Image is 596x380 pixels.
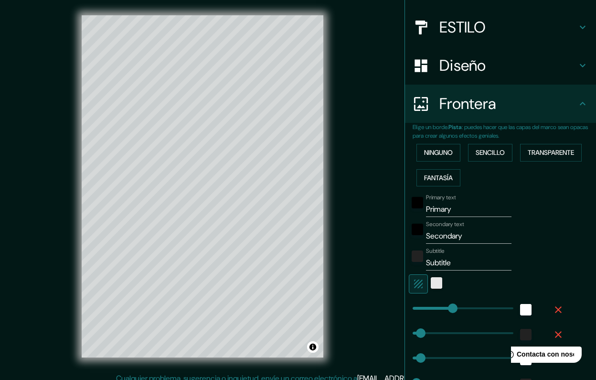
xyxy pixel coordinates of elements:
[448,123,462,131] b: Pista
[405,85,596,123] div: Frontera
[426,220,464,228] label: Secondary text
[468,144,512,162] button: Sencillo
[439,56,577,75] h4: Diseño
[511,343,585,369] iframe: Lanzador de widgets de ayuda
[431,277,442,289] button: white
[412,250,423,262] button: color-222222
[307,341,319,353] button: Alternar la atribución
[413,123,596,140] p: Elige un borde. : puedes hacer que las capas del marco sean opacas para crear algunos efectos gen...
[416,169,460,187] button: FANTASÍA
[520,304,532,315] button: white
[412,197,423,208] button: black
[405,8,596,46] div: ESTILO
[439,18,577,37] h4: ESTILO
[520,144,582,162] button: TRANSPARENTE
[439,94,577,113] h4: Frontera
[520,329,532,340] button: color-222222
[412,224,423,235] button: black
[426,194,456,202] label: Primary text
[416,144,460,162] button: ninguno
[405,46,596,85] div: Diseño
[426,247,445,255] label: Subtitle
